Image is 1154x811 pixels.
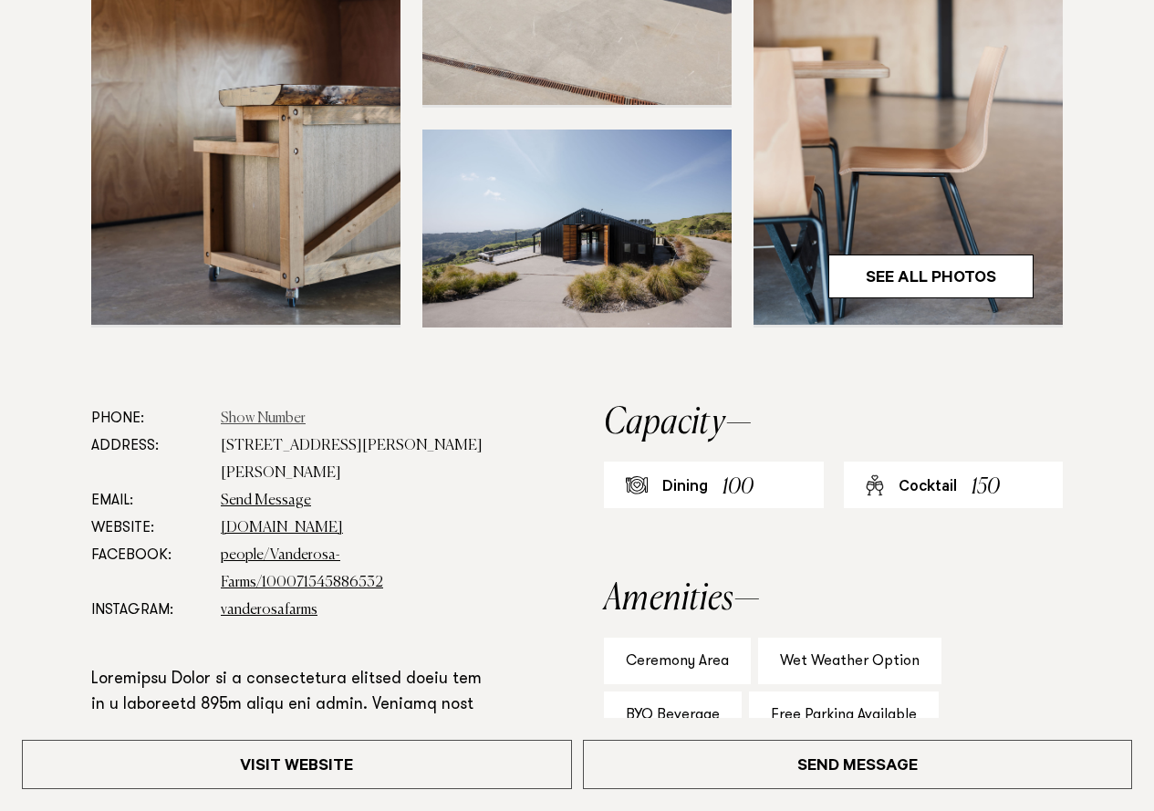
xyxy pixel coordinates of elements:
dt: Website: [91,515,206,542]
a: Send Message [583,740,1133,789]
div: Ceremony Area [604,638,751,684]
div: 150 [972,471,1000,504]
a: Visit Website [22,740,572,789]
dd: [STREET_ADDRESS][PERSON_NAME][PERSON_NAME] [221,432,486,487]
div: Wet Weather Option [758,638,941,684]
div: Dining [662,477,708,499]
dt: Address: [91,432,206,487]
div: 100 [723,471,754,504]
dt: Email: [91,487,206,515]
img: Black Barn in the hills at Vanderosa Farms [422,130,732,328]
a: See All Photos [828,255,1034,298]
a: vanderosafarms [221,603,317,618]
dt: Phone: [91,405,206,432]
a: Send Message [221,494,311,508]
h2: Amenities [604,581,1063,618]
div: Free Parking Available [749,691,939,738]
a: [DOMAIN_NAME] [221,521,343,535]
dt: Instagram: [91,597,206,624]
h2: Capacity [604,405,1063,442]
a: people/Vanderosa-Farms/100071545886532 [221,548,383,590]
div: Cocktail [899,477,957,499]
dt: Facebook: [91,542,206,597]
a: Show Number [221,411,306,426]
div: BYO Beverage [604,691,742,738]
